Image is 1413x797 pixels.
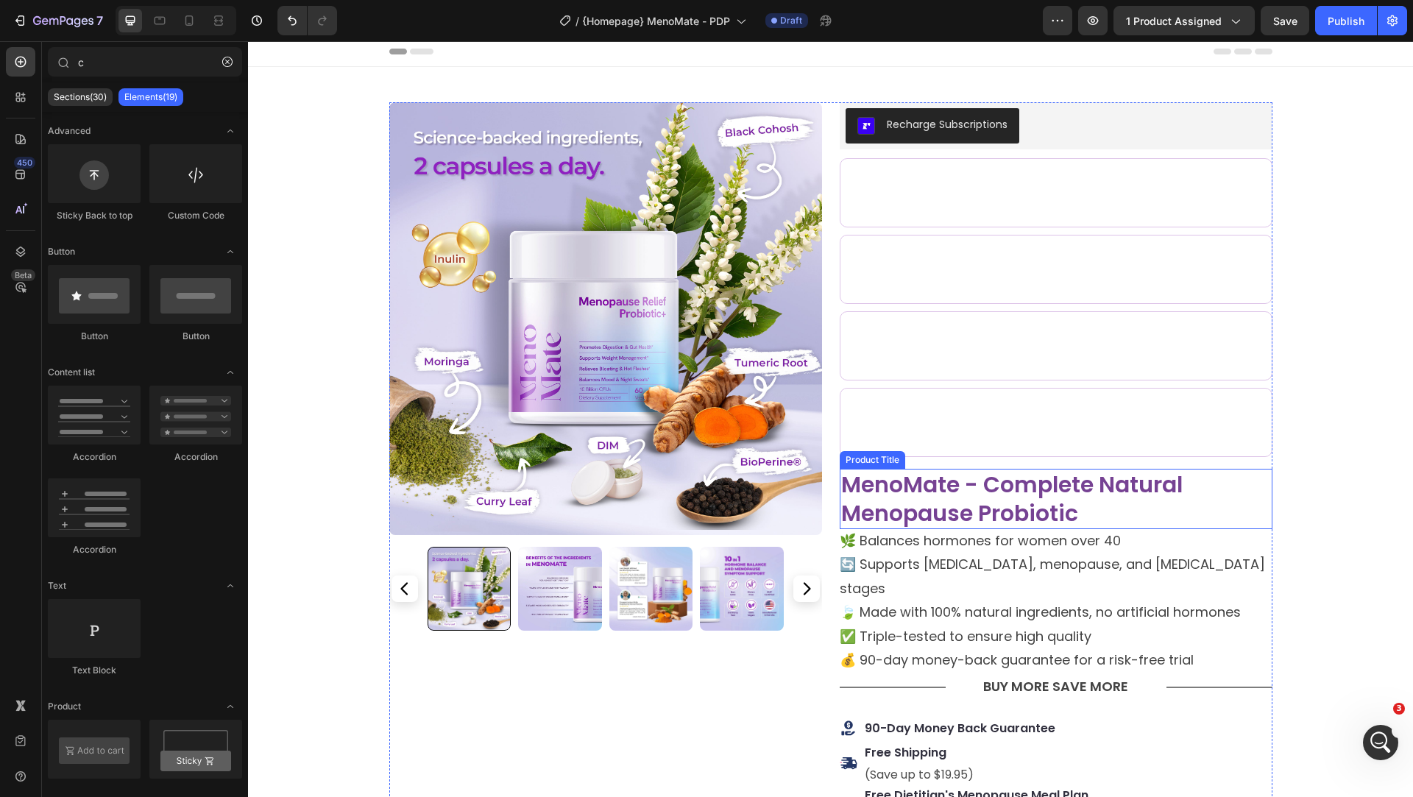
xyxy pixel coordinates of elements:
button: 1 product assigned [1113,6,1255,35]
span: Toggle open [219,119,242,143]
span: Toggle open [219,240,242,263]
div: 450 [14,157,35,169]
div: Beta [11,269,35,281]
iframe: Intercom live chat [1363,725,1398,760]
div: Custom Code [149,209,242,222]
button: Publish [1315,6,1377,35]
button: 7 [6,6,110,35]
span: Advanced [48,124,91,138]
span: Toggle open [219,695,242,718]
button: Save [1261,6,1309,35]
span: Save [1273,15,1297,27]
p: 💰 90-day money-back guarantee for a risk-free trial [592,609,946,628]
button: Recharge Subscriptions [598,67,771,102]
p: Elements(19) [124,91,177,103]
div: Button [149,330,242,343]
h2: MenoMate - Complete Natural Menopause Probiotic [592,428,1024,488]
span: 3 [1393,703,1405,715]
div: Sticky Back to top [48,209,141,222]
span: Product [48,700,81,713]
span: Content list [48,366,95,379]
input: Search Sections & Elements [48,47,242,77]
span: / [576,13,579,29]
p: Free Shipping [617,701,726,723]
p: 🔄 Supports [MEDICAL_DATA], menopause, and [MEDICAL_DATA] stages [592,514,1017,556]
span: Text [48,579,66,592]
span: Draft [780,14,802,27]
div: Accordion [48,543,141,556]
div: Product Title [595,412,654,425]
div: Button [48,330,141,343]
div: Text Block [48,664,141,677]
button: Carousel Next Arrow [545,534,572,561]
p: 🌿 Balances hormones for women over 40 [592,490,873,509]
span: Toggle open [219,574,242,598]
p: Sections(30) [54,91,107,103]
div: Recharge Subscriptions [639,76,759,91]
p: Free Dietitian's Menopause Meal Plan [617,745,840,763]
p: BUY MORE SAVE MORE [699,634,917,657]
span: Button [48,245,75,258]
p: ✅ Triple-tested to ensure high quality [592,586,843,604]
iframe: To enrich screen reader interactions, please activate Accessibility in Grammarly extension settings [248,41,1413,797]
p: 90-Day Money Back Guarantee [617,677,807,698]
span: 1 product assigned [1126,13,1222,29]
div: Publish [1328,13,1364,29]
div: Undo/Redo [277,6,337,35]
p: 7 [96,12,103,29]
p: 🍃 Made with 100% natural ingredients, no artificial hormones [592,562,993,580]
div: Accordion [48,450,141,464]
span: {Homepage} MenoMate - PDP [582,13,730,29]
div: Accordion [149,450,242,464]
p: (Save up to $19.95) [617,725,726,743]
span: Toggle open [219,361,242,384]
